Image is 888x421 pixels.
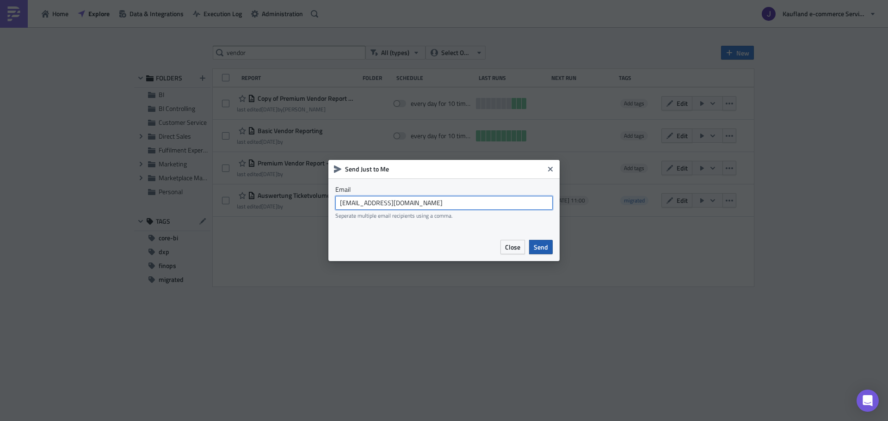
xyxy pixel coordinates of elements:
[335,185,553,194] label: Email
[335,212,553,219] div: Seperate multiple email recipients using a comma.
[505,242,520,252] span: Close
[857,390,879,412] div: Open Intercom Messenger
[543,162,557,176] button: Close
[534,242,548,252] span: Send
[529,240,553,254] button: Send
[345,165,544,173] h6: Send Just to Me
[500,240,525,254] button: Close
